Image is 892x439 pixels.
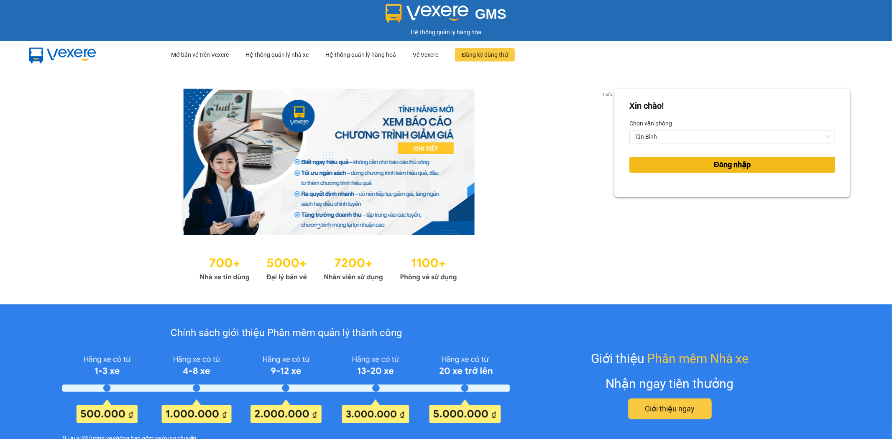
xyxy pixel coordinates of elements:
[462,50,508,59] span: Đăng ký dùng thử
[325,41,396,68] div: Hệ thống quản lý hàng hoá
[62,352,510,424] img: policy-intruduce-detail.png
[714,159,751,171] span: Đăng nhập
[475,6,506,22] span: GMS
[455,48,515,61] button: Đăng ký dùng thử
[42,89,54,235] button: previous slide / item
[62,325,510,341] div: Chính sách giới thiệu Phần mềm quản lý thành công
[245,41,309,68] div: Hệ thống quản lý nhà xe
[199,252,457,283] img: Statistics.png
[327,225,330,228] li: slide item 2
[645,403,695,415] span: Giới thiệu ngay
[628,398,712,419] button: Giới thiệu ngay
[629,100,664,112] div: Xin chào!
[386,4,468,23] img: logo 2
[606,374,734,393] div: Nhận ngay tiền thưởng
[171,41,229,68] div: Mở bán vé trên Vexere
[413,41,438,68] div: Về Vexere
[21,41,105,69] img: mbUUG5Q.png
[603,89,614,235] button: next slide / item
[629,157,835,173] button: Đăng nhập
[634,130,830,143] span: Tân Bình
[386,13,506,19] a: GMS
[591,349,749,368] div: Giới thiệu
[317,225,320,228] li: slide item 1
[2,28,890,37] div: Hệ thống quản lý hàng hóa
[647,349,749,368] span: Phần mềm Nhà xe
[629,117,672,130] label: Chọn văn phòng
[600,89,614,100] p: 1 of 3
[337,225,340,228] li: slide item 3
